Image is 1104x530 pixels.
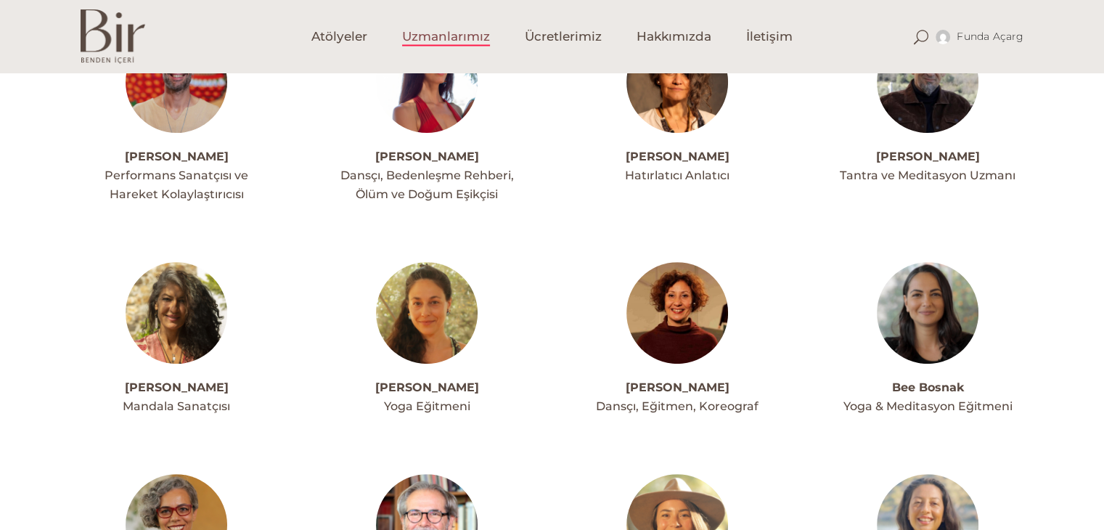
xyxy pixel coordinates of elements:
span: Funda Açarg [957,30,1023,43]
span: Dansçı, Bedenleşme Rehberi, Ölüm ve Doğum Eşikçisi [340,168,514,201]
span: Uzmanlarımız [402,28,490,45]
span: Hakkımızda [637,28,711,45]
a: [PERSON_NAME] [626,380,729,394]
span: Atölyeler [311,28,367,45]
img: alperakprofil-300x300.jpg [126,31,227,133]
span: Hatırlatıcı Anlatıcı [625,168,729,182]
a: [PERSON_NAME] [125,380,229,394]
img: asuprofil-300x300.jpg [376,262,478,364]
span: Performans Sanatçısı ve Hareket Kolaylaştırıcısı [105,168,248,201]
span: Yoga & Meditasyon Eğitmeni [843,399,1013,413]
img: beeprofil-300x300.jpg [877,262,978,364]
span: Tantra ve Meditasyon Uzmanı [840,168,1015,182]
span: Ücretlerimiz [525,28,602,45]
img: aslihanprofil-300x300.jpg [126,262,227,364]
a: [PERSON_NAME] [375,380,479,394]
a: [PERSON_NAME] [876,150,980,163]
img: baharprofil-300x300.jpg [626,262,728,364]
a: [PERSON_NAME] [375,150,479,163]
a: [PERSON_NAME] [626,150,729,163]
span: Mandala Sanatçısı [123,399,230,413]
img: amberprofil1-300x300.jpg [376,31,478,133]
span: Dansçı, Eğitmen, Koreograf [596,399,759,413]
img: Koray_Arham_Mincinozlu_002_copy-300x300.jpg [877,31,978,133]
img: arbilprofilfoto-300x300.jpg [626,31,728,133]
a: Bee Bosnak [892,380,964,394]
span: İletişim [746,28,793,45]
span: Yoga Eğitmeni [384,399,470,413]
a: [PERSON_NAME] [125,150,229,163]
